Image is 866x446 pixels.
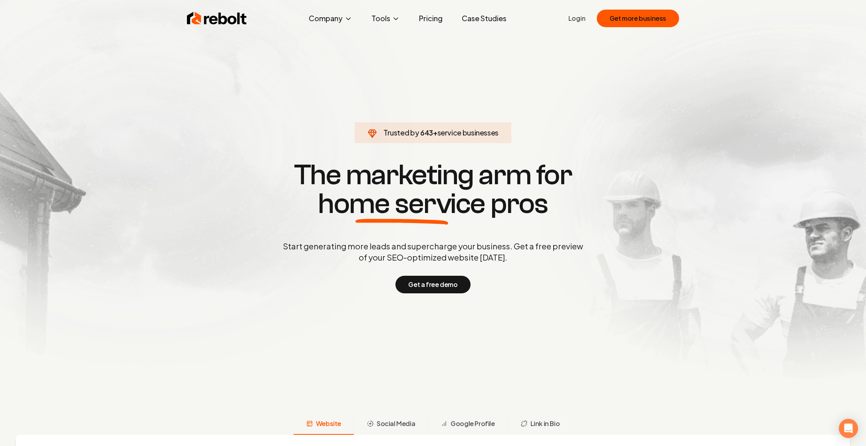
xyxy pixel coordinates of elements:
button: Get a free demo [395,276,470,293]
span: service businesses [437,128,499,137]
a: Pricing [413,10,449,26]
p: Start generating more leads and supercharge your business. Get a free preview of your SEO-optimiz... [281,241,585,263]
span: Website [316,419,341,428]
button: Get more business [597,10,679,27]
a: Login [568,14,586,23]
h1: The marketing arm for pros [241,161,625,218]
span: + [433,128,437,137]
span: 643 [420,127,433,138]
button: Social Media [354,414,428,435]
span: home service [318,189,485,218]
button: Link in Bio [508,414,573,435]
a: Case Studies [455,10,513,26]
img: Rebolt Logo [187,10,247,26]
button: Company [302,10,359,26]
span: Link in Bio [530,419,560,428]
span: Trusted by [383,128,419,137]
div: Open Intercom Messenger [839,419,858,438]
span: Social Media [377,419,415,428]
button: Website [294,414,354,435]
button: Tools [365,10,406,26]
span: Google Profile [451,419,495,428]
button: Google Profile [428,414,507,435]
